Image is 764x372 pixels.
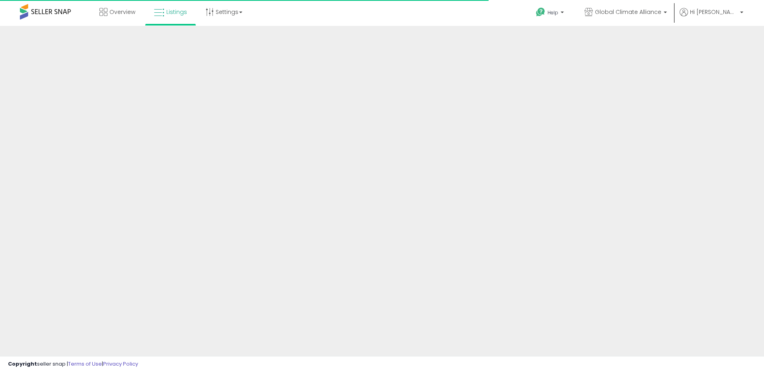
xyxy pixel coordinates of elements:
i: Get Help [536,7,546,17]
span: Global Climate Alliance [595,8,661,16]
span: Listings [166,8,187,16]
span: Help [548,9,558,16]
a: Hi [PERSON_NAME] [680,8,743,26]
span: Overview [109,8,135,16]
span: Hi [PERSON_NAME] [690,8,738,16]
a: Help [530,1,572,26]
